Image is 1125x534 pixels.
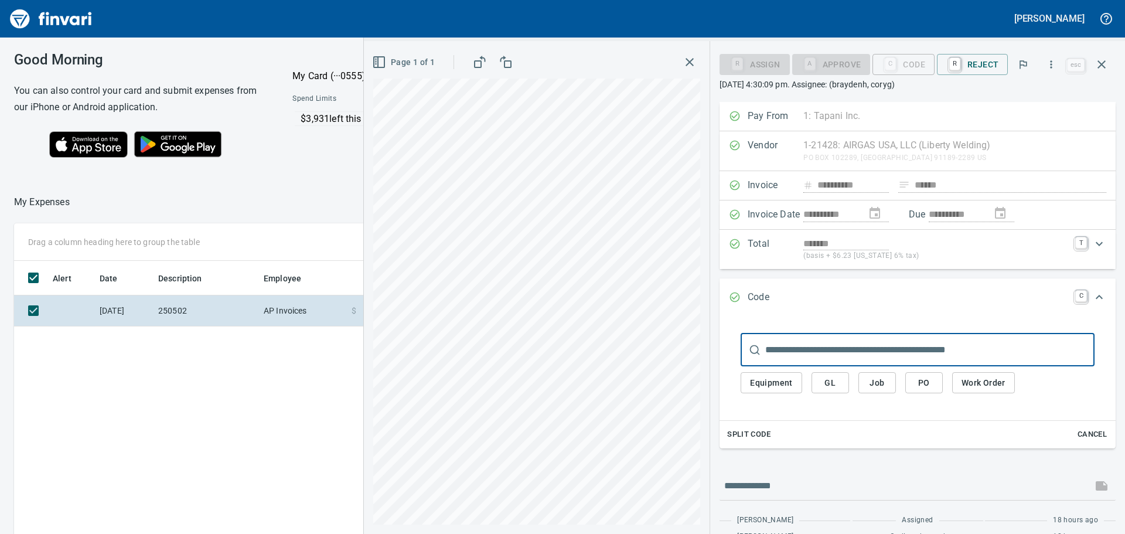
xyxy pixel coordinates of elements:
div: Expand [720,230,1116,269]
span: Close invoice [1064,50,1116,79]
button: PO [905,372,943,394]
button: RReject [937,54,1008,75]
span: This records your message into the invoice and notifies anyone mentioned [1087,472,1116,500]
td: [DATE] [95,295,154,326]
p: My Card (···0555) [292,69,380,83]
img: Finvari [7,5,95,33]
span: Employee [264,271,316,285]
span: Alert [53,271,87,285]
span: Employee [264,271,301,285]
span: Page 1 of 1 [374,55,435,70]
span: Job [868,376,887,390]
div: Expand [720,317,1116,448]
td: 250502 [154,295,259,326]
img: Get it on Google Play [128,125,229,164]
button: Cancel [1073,426,1111,444]
p: Online allowed [283,126,539,138]
span: Amount [356,271,401,285]
span: Reject [946,55,998,74]
span: Split Code [727,428,771,441]
p: Drag a column heading here to group the table [28,236,200,248]
h5: [PERSON_NAME] [1014,12,1085,25]
button: Equipment [741,372,802,394]
td: AP Invoices [259,295,347,326]
span: Spend Limits [292,93,437,105]
a: R [949,57,960,70]
button: GL [812,372,849,394]
p: (basis + $6.23 [US_STATE] 6% tax) [803,250,1068,262]
p: [DATE] 4:30:09 pm. Assignee: (braydenh, coryg) [720,79,1116,90]
span: Assigned [902,515,933,526]
p: My Expenses [14,195,70,209]
span: Description [158,271,202,285]
button: Job [858,372,896,394]
div: Coding Required [792,59,871,69]
span: $ [352,305,356,317]
span: PO [915,376,933,390]
nav: breadcrumb [14,195,70,209]
h6: You can also control your card and submit expenses from our iPhone or Android application. [14,83,263,115]
a: T [1075,237,1087,249]
span: Equipment [750,376,793,390]
div: Expand [720,278,1116,317]
div: Code [872,59,935,69]
span: Cancel [1076,428,1108,441]
h3: Good Morning [14,52,263,68]
img: Download on the App Store [49,131,128,158]
a: esc [1067,59,1085,72]
button: Flag [1010,52,1036,77]
span: Description [158,271,217,285]
span: Date [100,271,133,285]
button: Work Order [952,372,1015,394]
button: Page 1 of 1 [370,52,439,73]
a: C [1075,290,1087,302]
p: Code [748,290,803,305]
p: $3,931 left this month [301,112,538,126]
span: Work Order [962,376,1005,390]
span: GL [821,376,840,390]
span: 18 hours ago [1053,515,1098,526]
span: [PERSON_NAME] [737,515,793,526]
button: [PERSON_NAME] [1011,9,1087,28]
button: Split Code [724,426,773,444]
button: More [1038,52,1064,77]
p: Total [748,237,803,262]
span: Date [100,271,118,285]
span: Alert [53,271,71,285]
div: Assign [720,59,789,69]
